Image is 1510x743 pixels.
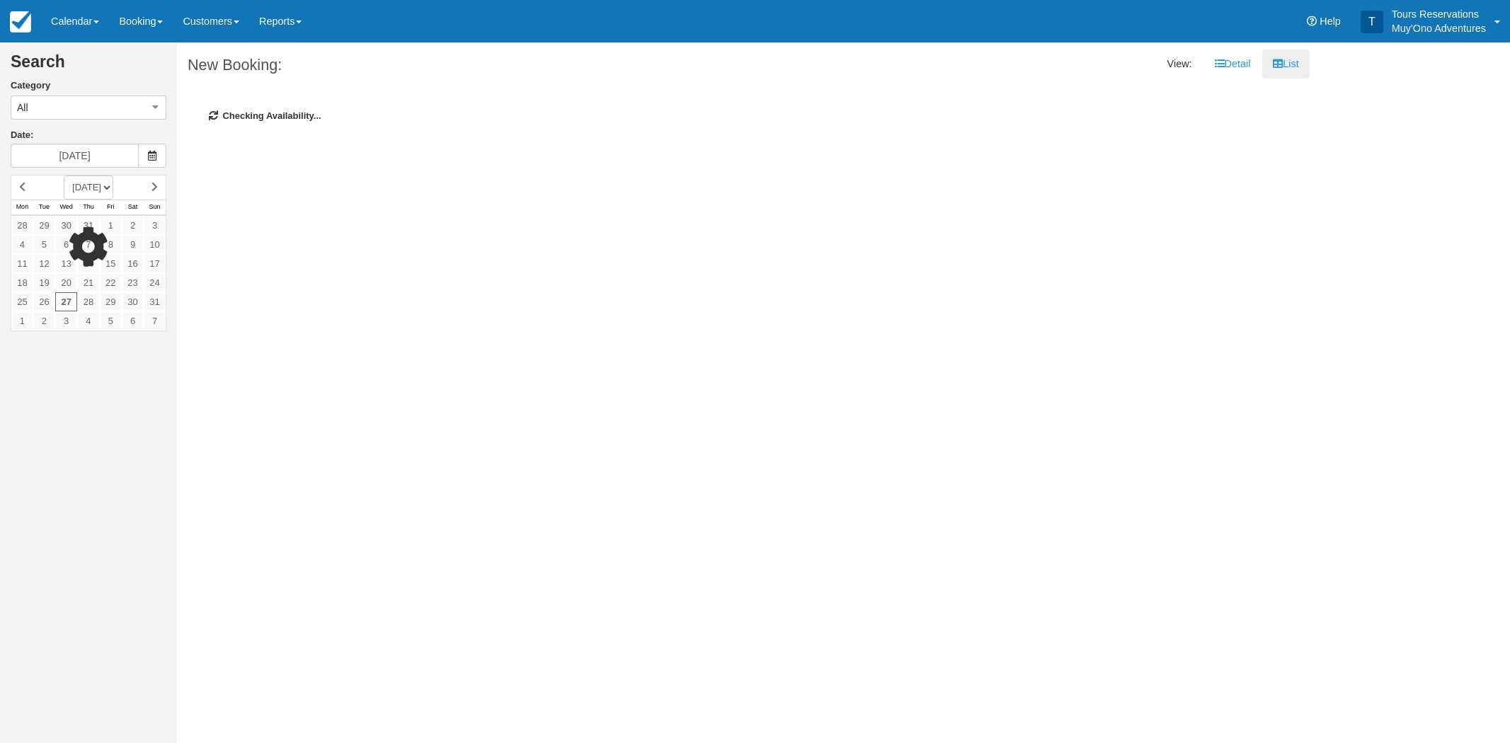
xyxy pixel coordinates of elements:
[10,11,31,33] img: checkfront-main-nav-mini-logo.png
[1307,16,1317,26] i: Help
[188,88,1299,144] div: Checking Availability...
[1204,50,1262,79] a: Detail
[1262,50,1309,79] a: List
[11,96,166,120] button: All
[17,100,28,115] span: All
[1320,16,1341,27] span: Help
[11,129,166,142] label: Date:
[1392,21,1486,35] p: Muy'Ono Adventures
[1392,7,1486,21] p: Tours Reservations
[11,79,166,93] label: Category
[1361,11,1383,33] div: T
[1157,50,1203,79] li: View:
[188,57,733,74] h1: New Booking:
[11,53,166,79] h2: Search
[55,292,77,311] a: 27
